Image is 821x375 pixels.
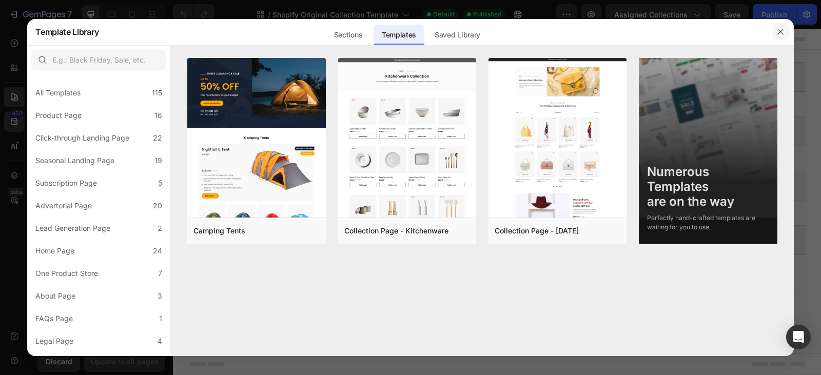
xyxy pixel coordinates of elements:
div: Saved Library [426,25,488,45]
div: About Page [35,290,75,302]
img: tent.png [187,58,325,360]
div: Choose templates [213,277,276,287]
div: One Product Store [35,267,98,280]
div: Lead Generation Page [35,222,110,234]
div: FAQs Page [35,312,73,325]
div: 5 [158,177,162,189]
div: 3 [158,290,162,302]
img: kitchen1.png [338,58,476,314]
span: then drag & drop elements [362,289,438,299]
div: 7 [158,267,162,280]
div: 24 [153,245,162,257]
div: Templates [374,25,424,45]
div: Numerous Templates are on the way [647,165,769,209]
div: All Templates [35,87,81,99]
div: Home Page [35,245,74,257]
div: 19 [154,154,162,167]
div: Perfectly hand-crafted templates are waiting for you to use [647,213,769,232]
h2: Template Library [35,18,99,45]
div: Generate layout [294,277,348,287]
div: 4 [158,335,162,347]
div: Collection Page - Kitchenware [344,225,448,237]
div: Click-through Landing Page [35,132,129,144]
span: Collection banner [300,42,364,54]
div: Seasonal Landing Page [35,154,114,167]
div: Sections [326,25,370,45]
div: 16 [154,109,162,122]
div: 1 [159,312,162,325]
span: inspired by CRO experts [209,289,279,299]
div: 22 [153,132,162,144]
div: 2 [158,222,162,234]
span: Collage [319,151,346,163]
div: Product Page [35,109,82,122]
span: Add section [300,253,348,264]
div: Collection Page - [DATE] [495,225,579,237]
div: Legal Page [35,335,73,347]
div: Advertorial Page [35,200,92,212]
div: Add blank section [369,277,432,287]
input: E.g.: Black Friday, Sale, etc. [31,50,166,70]
div: Camping Tents [193,225,245,237]
span: Email signup [310,205,355,218]
div: Open Intercom Messenger [786,325,811,349]
span: Product grid [310,96,354,109]
div: Subscription Page [35,177,97,189]
div: 20 [153,200,162,212]
div: 115 [152,87,162,99]
span: from URL or image [293,289,348,299]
